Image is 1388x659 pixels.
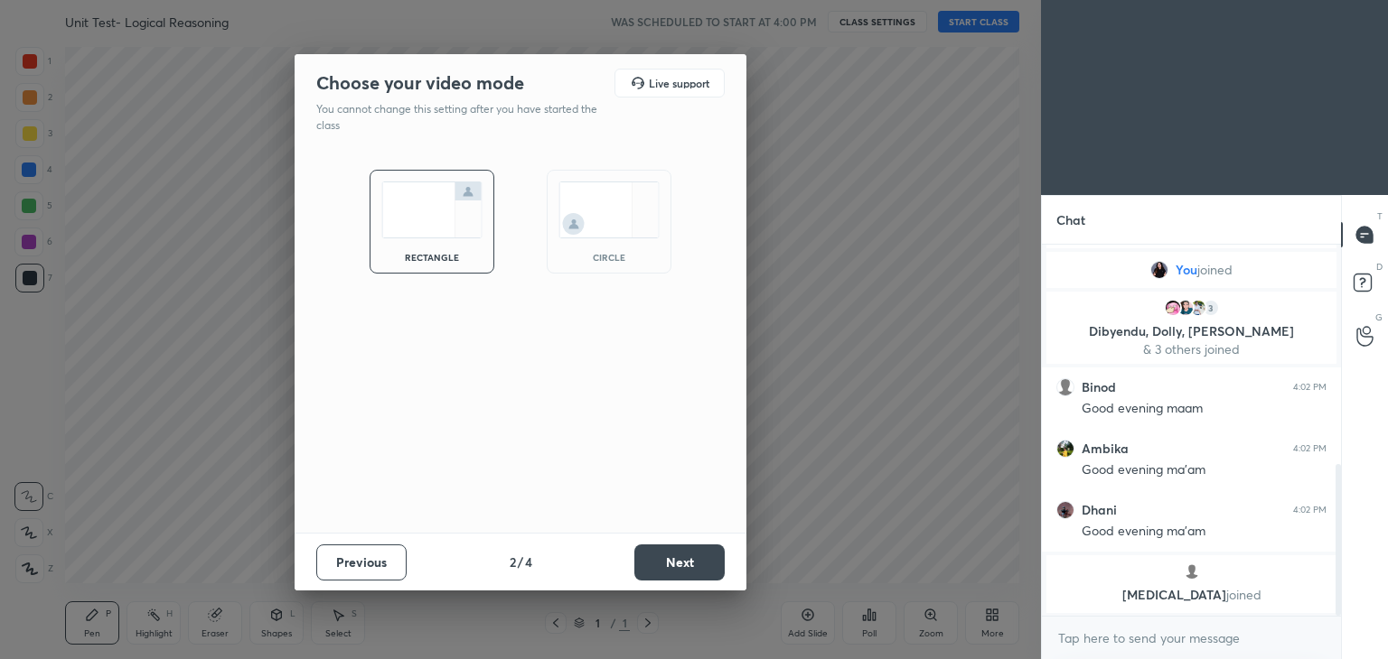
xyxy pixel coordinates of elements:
div: circle [573,253,645,262]
img: default.png [1056,378,1074,396]
div: 3 [1202,299,1220,317]
img: default.png [1183,562,1201,580]
h6: Ambika [1082,441,1129,457]
p: [MEDICAL_DATA] [1057,588,1326,602]
h5: Live support [649,78,709,88]
h4: / [518,552,523,571]
span: You [1176,263,1197,277]
img: 569958ad55604e6c8c2360f2a9cf1720.jpg [1056,501,1074,519]
span: joined [1197,263,1233,277]
div: 4:02 PM [1293,382,1327,393]
img: 8176693fcf6949c79cfa135a74d727da.46562192_3 [1189,299,1207,317]
img: c36fed8be6f1468bba8a81ad77bbaf31.jpg [1150,261,1168,279]
p: Chat [1042,196,1100,244]
h4: 2 [510,552,516,571]
p: & 3 others joined [1057,342,1326,357]
h2: Choose your video mode [316,71,524,95]
div: rectangle [396,253,468,262]
p: D [1376,260,1383,274]
div: 4:02 PM [1293,443,1327,454]
h6: Dhani [1082,502,1117,518]
img: 3 [1164,299,1182,317]
span: joined [1226,586,1261,603]
img: 70fffcb3baed41bf9db93d5ec2ebc79e.jpg [1177,299,1195,317]
p: G [1375,311,1383,324]
h6: Binod [1082,379,1116,395]
img: circleScreenIcon.acc0effb.svg [558,181,660,238]
div: 4:02 PM [1293,505,1327,515]
div: Good evening ma'am [1082,523,1327,541]
img: normalScreenIcon.ae25ed63.svg [381,181,483,238]
div: Good evening maam [1082,400,1327,418]
button: Previous [316,544,407,580]
button: Next [634,544,725,580]
div: grid [1042,245,1341,617]
p: T [1377,209,1383,223]
p: Dibyendu, Dolly, [PERSON_NAME] [1057,324,1326,339]
h4: 4 [525,552,532,571]
img: e18f6bcc14f2432caf35e8f2d9d44502.jpg [1056,440,1074,458]
div: Good evening ma'am [1082,461,1327,479]
p: You cannot change this setting after you have started the class [316,101,609,134]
